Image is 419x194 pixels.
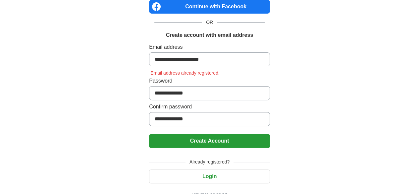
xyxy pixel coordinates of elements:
[185,159,234,165] span: Already registered?
[149,103,270,111] label: Confirm password
[149,169,270,183] button: Login
[149,77,270,85] label: Password
[149,43,270,51] label: Email address
[166,31,253,39] h1: Create account with email address
[149,70,221,76] span: Email address already registered.
[149,134,270,148] button: Create Account
[202,19,217,26] span: OR
[149,173,270,179] a: Login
